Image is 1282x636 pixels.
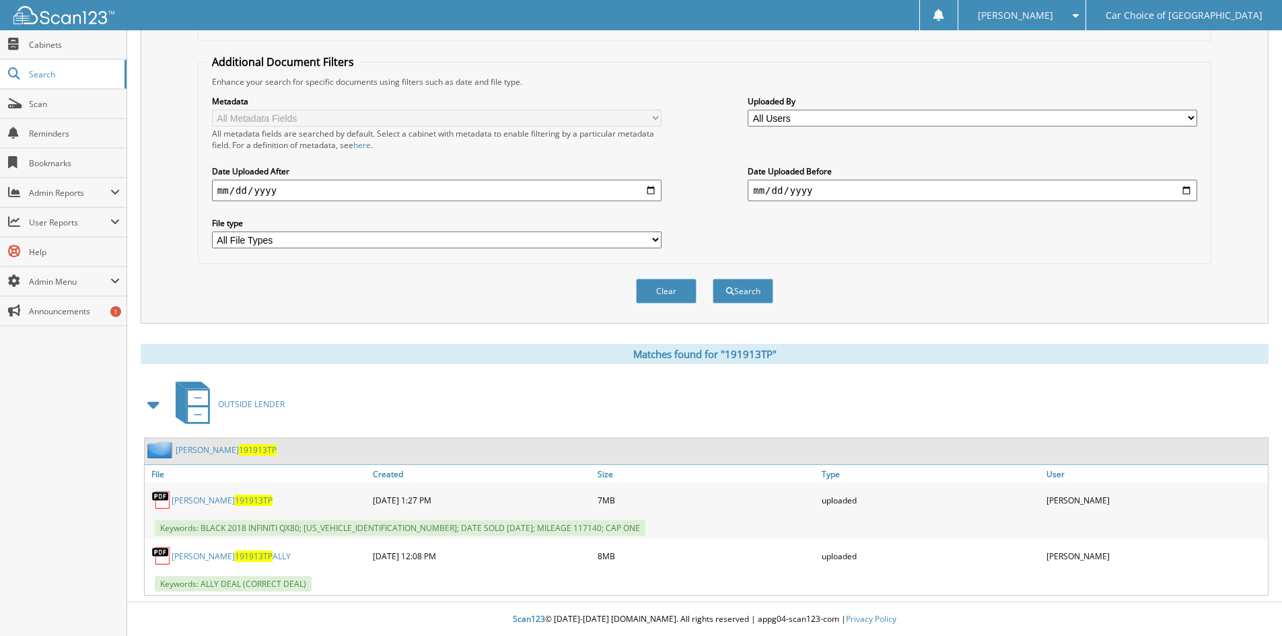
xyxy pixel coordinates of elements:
[151,490,172,510] img: PDF.png
[713,279,773,304] button: Search
[212,96,662,107] label: Metadata
[594,542,819,569] div: 8MB
[145,465,369,483] a: File
[212,217,662,229] label: File type
[172,495,273,506] a: [PERSON_NAME]191913TP
[235,495,273,506] span: 191913TP
[155,520,645,536] span: Keywords: BLACK 2018 INFINITI QX80; [US_VEHICLE_IDENTIFICATION_NUMBER]; DATE SOLD [DATE]; MILEAGE...
[369,465,594,483] a: Created
[127,603,1282,636] div: © [DATE]-[DATE] [DOMAIN_NAME]. All rights reserved | appg04-scan123-com |
[29,98,120,110] span: Scan
[168,378,285,431] a: OUTSIDE LENDER
[1043,542,1268,569] div: [PERSON_NAME]
[369,542,594,569] div: [DATE] 12:08 PM
[369,487,594,514] div: [DATE] 1:27 PM
[818,487,1043,514] div: uploaded
[141,344,1269,364] div: Matches found for "191913TP"
[13,6,114,24] img: scan123-logo-white.svg
[151,546,172,566] img: PDF.png
[218,398,285,410] span: OUTSIDE LENDER
[748,180,1197,201] input: end
[239,444,277,456] span: 191913TP
[748,166,1197,177] label: Date Uploaded Before
[1043,465,1268,483] a: User
[353,139,371,151] a: here
[29,39,120,50] span: Cabinets
[818,465,1043,483] a: Type
[748,96,1197,107] label: Uploaded By
[29,187,110,199] span: Admin Reports
[1215,571,1282,636] iframe: Chat Widget
[147,441,176,458] img: folder2.png
[513,613,545,625] span: Scan123
[29,306,120,317] span: Announcements
[29,128,120,139] span: Reminders
[29,157,120,169] span: Bookmarks
[1043,487,1268,514] div: [PERSON_NAME]
[212,180,662,201] input: start
[594,487,819,514] div: 7MB
[29,246,120,258] span: Help
[636,279,697,304] button: Clear
[29,217,110,228] span: User Reports
[594,465,819,483] a: Size
[1106,11,1262,20] span: Car Choice of [GEOGRAPHIC_DATA]
[235,551,273,562] span: 191913TP
[176,444,277,456] a: [PERSON_NAME]191913TP
[212,128,662,151] div: All metadata fields are searched by default. Select a cabinet with metadata to enable filtering b...
[172,551,291,562] a: [PERSON_NAME]191913TPALLY
[29,69,118,80] span: Search
[846,613,896,625] a: Privacy Policy
[29,276,110,287] span: Admin Menu
[978,11,1053,20] span: [PERSON_NAME]
[110,306,121,317] div: 1
[205,76,1204,87] div: Enhance your search for specific documents using filters such as date and file type.
[212,166,662,177] label: Date Uploaded After
[155,576,312,592] span: Keywords: ALLY DEAL (CORRECT DEAL)
[205,55,361,69] legend: Additional Document Filters
[818,542,1043,569] div: uploaded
